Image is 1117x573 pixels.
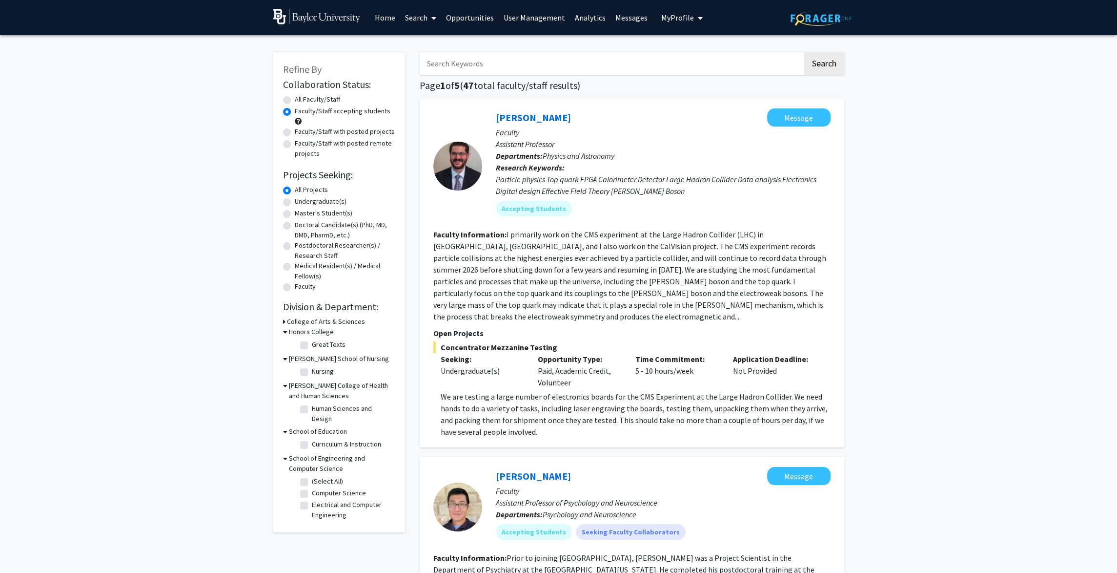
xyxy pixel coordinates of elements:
h3: Honors College [289,327,334,337]
span: Concentrator Mezzanine Testing [433,341,831,353]
mat-chip: Seeking Faculty Collaborators [576,524,686,540]
p: Faculty [496,485,831,497]
img: Baylor University Logo [273,9,361,24]
a: Search [400,0,441,35]
p: Faculty [496,127,831,138]
label: Undergraduate(s) [295,196,346,207]
label: Postdoctoral Researcher(s) / Research Staff [295,240,395,261]
h2: Division & Department: [283,301,395,313]
b: Departments: [496,151,543,161]
p: Application Deadline: [733,353,816,365]
p: We are testing a large number of electronics boards for the CMS Experiment at the Large Hadron Co... [441,391,831,438]
a: User Management [499,0,570,35]
div: Paid, Academic Credit, Volunteer [530,353,628,388]
label: (Select All) [312,476,343,487]
label: Computer Science [312,488,366,498]
button: Search [804,52,844,75]
p: Assistant Professor of Psychology and Neuroscience [496,497,831,509]
span: Physics and Astronomy [543,151,614,161]
h3: [PERSON_NAME] School of Nursing [289,354,389,364]
h3: College of Arts & Sciences [287,317,365,327]
span: 47 [463,79,474,91]
a: Analytics [570,0,610,35]
label: Faculty/Staff accepting students [295,106,390,116]
h1: Page of ( total faculty/staff results) [420,80,844,91]
label: Curriculum & Instruction [312,439,381,449]
label: Nursing [312,366,334,377]
input: Search Keywords [420,52,803,75]
label: All Faculty/Staff [295,94,340,105]
h2: Projects Seeking: [283,169,395,181]
div: 5 - 10 hours/week [628,353,726,388]
div: Not Provided [726,353,823,388]
span: Psychology and Neuroscience [543,509,636,519]
label: Human Sciences and Design [312,403,393,424]
a: Messages [610,0,652,35]
button: Message Jacques Nguyen [767,467,831,485]
label: Faculty/Staff with posted projects [295,127,395,137]
h3: School of Education [289,426,347,437]
a: Opportunities [441,0,499,35]
a: [PERSON_NAME] [496,111,571,124]
img: ForagerOne Logo [791,11,852,26]
span: 1 [440,79,446,91]
p: Open Projects [433,327,831,339]
p: Seeking: [441,353,524,365]
p: Time Commitment: [635,353,718,365]
a: Home [370,0,400,35]
label: All Projects [295,185,328,195]
h2: Collaboration Status: [283,79,395,90]
button: Message Jon Wilson [767,108,831,127]
mat-chip: Accepting Students [496,201,572,216]
label: Electrical and Computer Engineering [312,500,393,520]
p: Assistant Professor [496,138,831,150]
b: Research Keywords: [496,163,565,172]
label: Faculty [295,281,316,292]
p: Opportunity Type: [538,353,621,365]
label: Great Texts [312,340,345,350]
b: Faculty Information: [433,553,507,563]
span: Refine By [283,63,322,75]
label: Master's Student(s) [295,208,352,218]
label: Doctoral Candidate(s) (PhD, MD, DMD, PharmD, etc.) [295,220,395,240]
a: [PERSON_NAME] [496,470,571,482]
b: Faculty Information: [433,230,507,239]
label: Faculty/Staff with posted remote projects [295,138,395,159]
fg-read-more: I primarily work on the CMS experiment at the Large Hadron Collider (LHC) in [GEOGRAPHIC_DATA], [... [433,230,826,321]
span: 5 [454,79,460,91]
div: Undergraduate(s) [441,365,524,377]
mat-chip: Accepting Students [496,524,572,540]
h3: School of Engineering and Computer Science [289,453,395,474]
h3: [PERSON_NAME] College of Health and Human Sciences [289,381,395,401]
iframe: Chat [7,529,41,566]
div: Particle physics Top quark FPGA Calorimeter Detector Large Hadron Collider Data analysis Electron... [496,173,831,197]
span: My Profile [661,13,694,22]
b: Departments: [496,509,543,519]
label: Medical Resident(s) / Medical Fellow(s) [295,261,395,281]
